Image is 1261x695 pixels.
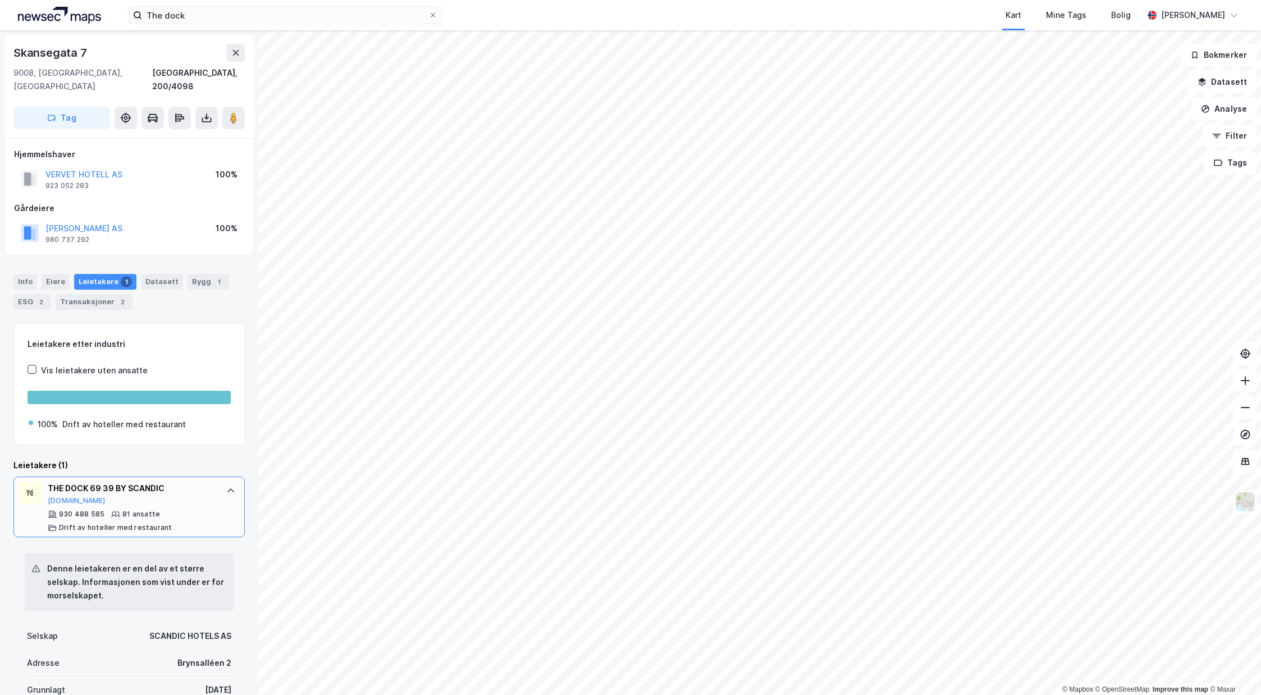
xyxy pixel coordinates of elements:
div: Kontrollprogram for chat [1205,641,1261,695]
div: Gårdeiere [14,202,244,215]
div: 81 ansatte [122,510,160,519]
button: Datasett [1188,71,1257,93]
img: Z [1235,491,1256,513]
div: ESG [13,294,51,310]
img: logo.a4113a55bc3d86da70a041830d287a7e.svg [18,7,101,24]
a: OpenStreetMap [1095,685,1150,693]
div: Drift av hoteller med restaurant [62,418,186,431]
div: Leietakere [74,274,136,290]
div: Adresse [27,656,60,670]
div: Kart [1006,8,1021,22]
div: 9008, [GEOGRAPHIC_DATA], [GEOGRAPHIC_DATA] [13,66,152,93]
button: Filter [1203,125,1257,147]
iframe: Chat Widget [1205,641,1261,695]
div: Drift av hoteller med restaurant [59,523,172,532]
div: Hjemmelshaver [14,148,244,161]
div: [GEOGRAPHIC_DATA], 200/4098 [152,66,245,93]
div: Denne leietakeren er en del av et større selskap. Informasjonen som vist under er for morselskapet. [47,562,225,602]
a: Mapbox [1062,685,1093,693]
button: [DOMAIN_NAME] [48,496,106,505]
div: 2 [117,296,128,308]
div: Bygg [188,274,229,290]
div: Bolig [1111,8,1131,22]
div: Selskap [27,629,58,643]
div: Skansegata 7 [13,44,89,62]
button: Tag [13,107,110,129]
div: Brynsalléen 2 [177,656,231,670]
div: SCANDIC HOTELS AS [149,629,231,643]
div: 923 052 283 [45,181,89,190]
div: Info [13,274,37,290]
div: THE DOCK 69 39 BY SCANDIC [48,482,215,495]
div: 100% [216,222,237,235]
div: 2 [35,296,47,308]
div: Datasett [141,274,183,290]
div: 1 [121,276,132,287]
div: 930 488 585 [59,510,104,519]
div: Eiere [42,274,70,290]
div: Leietakere etter industri [28,337,231,351]
input: Søk på adresse, matrikkel, gårdeiere, leietakere eller personer [142,7,428,24]
div: Transaksjoner [56,294,133,310]
div: [PERSON_NAME] [1161,8,1225,22]
button: Bokmerker [1181,44,1257,66]
div: 980 737 292 [45,235,89,244]
div: Vis leietakere uten ansatte [41,364,148,377]
div: 100% [38,418,58,431]
div: Mine Tags [1046,8,1086,22]
a: Improve this map [1153,685,1208,693]
button: Analyse [1191,98,1257,120]
div: Leietakere (1) [13,459,245,472]
div: 1 [213,276,225,287]
div: 100% [216,168,237,181]
button: Tags [1204,152,1257,174]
